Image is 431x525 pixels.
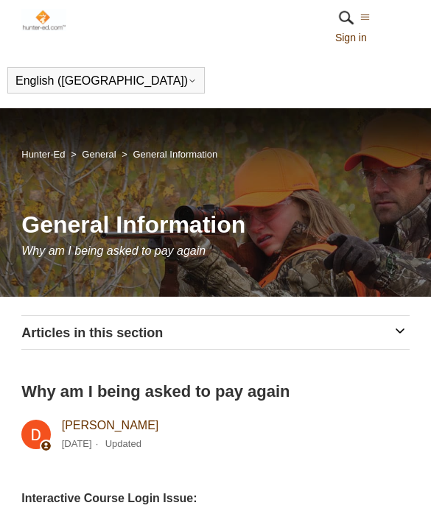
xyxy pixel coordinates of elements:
a: General [82,149,116,160]
span: Articles in this section [21,325,163,340]
li: Hunter-Ed [21,149,68,160]
h2: Why am I being asked to pay again [21,379,290,404]
li: General [68,149,119,160]
li: Updated [105,438,141,449]
strong: Interactive Course Login Issue: [21,492,197,504]
time: 04/08/2025, 13:13 [62,438,92,449]
a: Sign in [335,30,382,46]
button: Toggle navigation menu [360,10,370,24]
h1: General Information [21,207,410,242]
img: Hunter-Ed Help Center home page [21,9,66,31]
button: English ([GEOGRAPHIC_DATA]) [15,74,197,88]
img: 01HZPCYR30PPJAEEB9XZ5RGHQY [335,7,357,29]
a: [PERSON_NAME] [62,419,159,431]
span: Why am I being asked to pay again [21,244,206,257]
a: General Information [133,149,217,160]
a: Hunter-Ed [21,149,65,160]
li: General Information [119,149,217,160]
